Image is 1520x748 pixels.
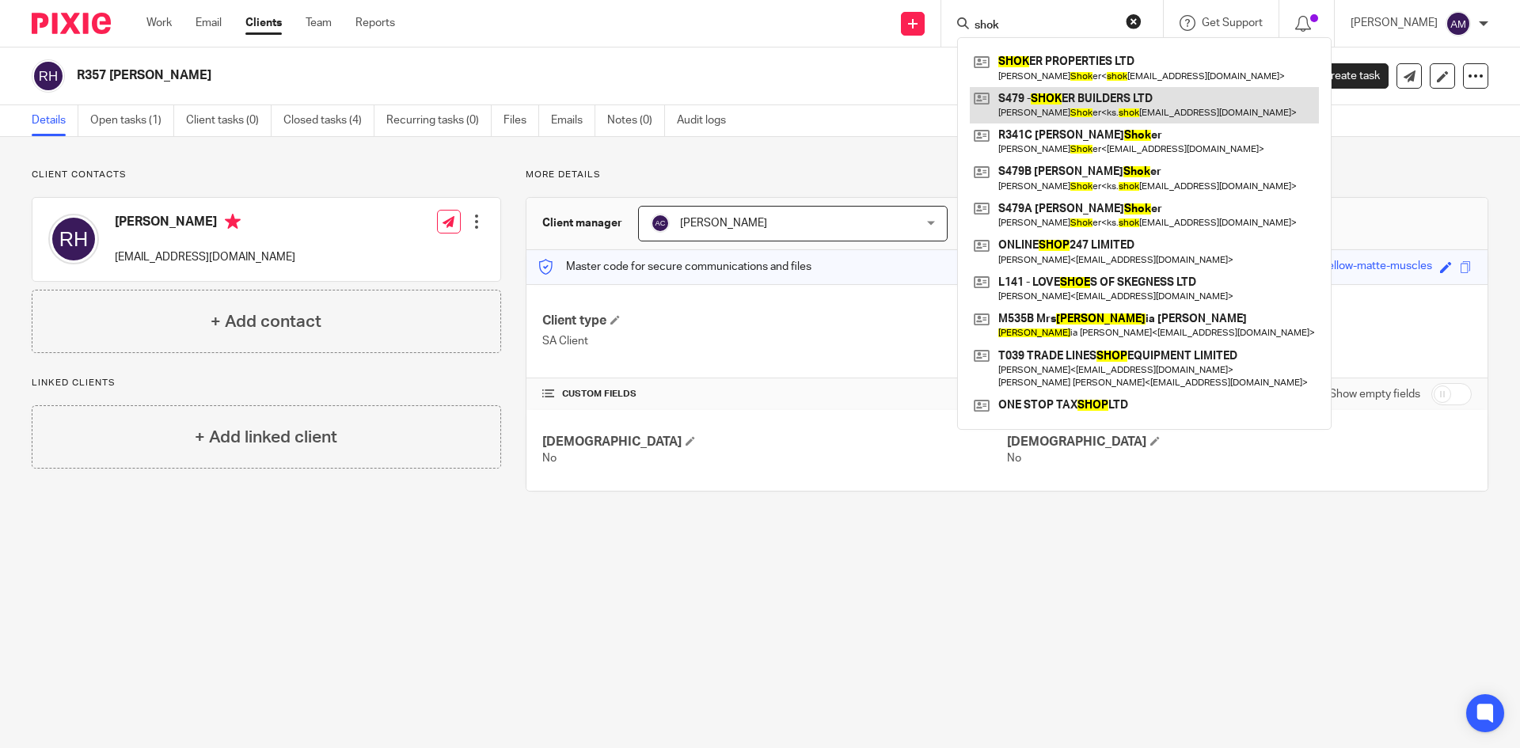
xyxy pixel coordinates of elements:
span: Get Support [1202,17,1263,28]
input: Search [973,19,1115,33]
img: svg%3E [32,59,65,93]
span: [PERSON_NAME] [680,218,767,229]
img: Pixie [32,13,111,34]
button: Clear [1126,13,1142,29]
img: svg%3E [48,214,99,264]
div: spectacular-yellow-matte-muscles [1260,258,1432,276]
a: Open tasks (1) [90,105,174,136]
p: Client contacts [32,169,501,181]
a: Recurring tasks (0) [386,105,492,136]
a: Emails [551,105,595,136]
h3: Client manager [542,215,622,231]
a: Reports [355,15,395,31]
h4: Client type [542,313,1007,329]
i: Primary [225,214,241,230]
h2: R357 [PERSON_NAME] [77,67,1034,84]
p: Master code for secure communications and files [538,259,811,275]
a: Email [196,15,222,31]
h4: [DEMOGRAPHIC_DATA] [1007,434,1472,450]
h4: [DEMOGRAPHIC_DATA] [542,434,1007,450]
a: Work [146,15,172,31]
p: Linked clients [32,377,501,389]
p: SA Client [542,333,1007,349]
h4: [PERSON_NAME] [115,214,295,234]
img: svg%3E [1446,11,1471,36]
a: Team [306,15,332,31]
img: svg%3E [651,214,670,233]
a: Clients [245,15,282,31]
span: No [542,453,557,464]
h4: + Add contact [211,309,321,334]
a: Notes (0) [607,105,665,136]
a: Closed tasks (4) [283,105,374,136]
p: [PERSON_NAME] [1351,15,1438,31]
p: [EMAIL_ADDRESS][DOMAIN_NAME] [115,249,295,265]
a: Client tasks (0) [186,105,272,136]
h4: CUSTOM FIELDS [542,388,1007,401]
a: Files [503,105,539,136]
p: More details [526,169,1488,181]
label: Show empty fields [1329,386,1420,402]
a: Create task [1297,63,1389,89]
span: No [1007,453,1021,464]
a: Details [32,105,78,136]
h4: + Add linked client [195,425,337,450]
a: Audit logs [677,105,738,136]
